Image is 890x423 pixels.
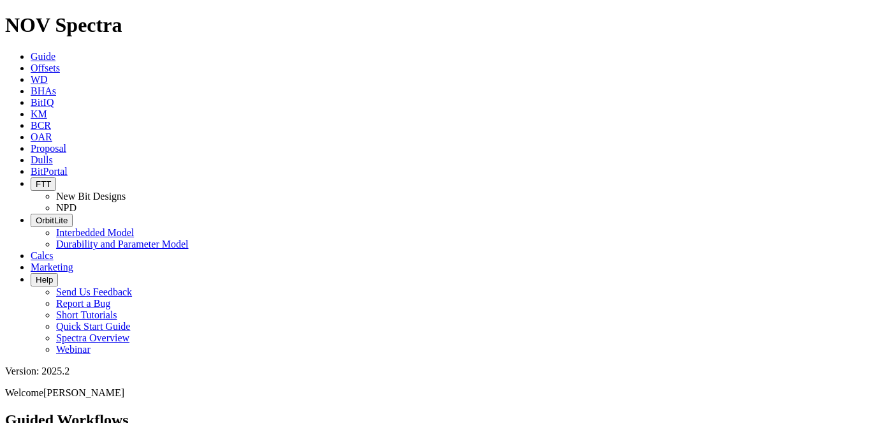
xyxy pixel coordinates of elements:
a: BitIQ [31,97,54,108]
span: [PERSON_NAME] [43,387,124,398]
p: Welcome [5,387,885,399]
a: Dulls [31,154,53,165]
a: Calcs [31,250,54,261]
a: OAR [31,131,52,142]
span: FTT [36,179,51,189]
a: BHAs [31,85,56,96]
a: New Bit Designs [56,191,126,202]
a: Durability and Parameter Model [56,239,189,249]
a: Offsets [31,63,60,73]
a: BCR [31,120,51,131]
a: Spectra Overview [56,332,129,343]
a: KM [31,108,47,119]
a: Report a Bug [56,298,110,309]
button: OrbitLite [31,214,73,227]
a: NPD [56,202,77,213]
a: Webinar [56,344,91,355]
button: FTT [31,177,56,191]
a: Proposal [31,143,66,154]
a: BitPortal [31,166,68,177]
span: Help [36,275,53,285]
span: OrbitLite [36,216,68,225]
a: Interbedded Model [56,227,134,238]
a: Marketing [31,262,73,272]
a: WD [31,74,48,85]
h1: NOV Spectra [5,13,885,37]
a: Guide [31,51,55,62]
a: Short Tutorials [56,309,117,320]
button: Help [31,273,58,286]
a: Quick Start Guide [56,321,130,332]
div: Version: 2025.2 [5,366,885,377]
a: Send Us Feedback [56,286,132,297]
